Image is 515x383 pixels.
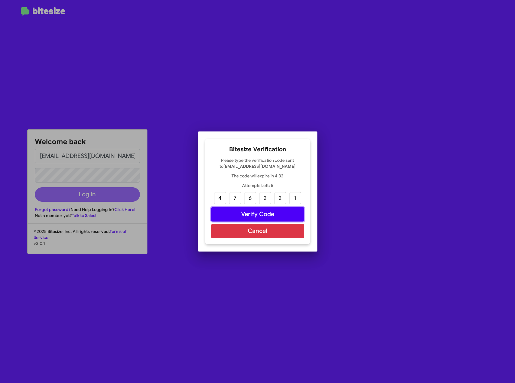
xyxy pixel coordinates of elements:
[223,164,295,169] strong: [EMAIL_ADDRESS][DOMAIN_NAME]
[211,182,304,188] p: Attempts Left: 5
[211,173,304,179] p: The code will expire in 4:32
[211,207,304,222] button: Verify Code
[211,224,304,238] button: Cancel
[211,145,304,154] h2: Bitesize Verification
[211,157,304,169] p: Please type the verification code sent to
